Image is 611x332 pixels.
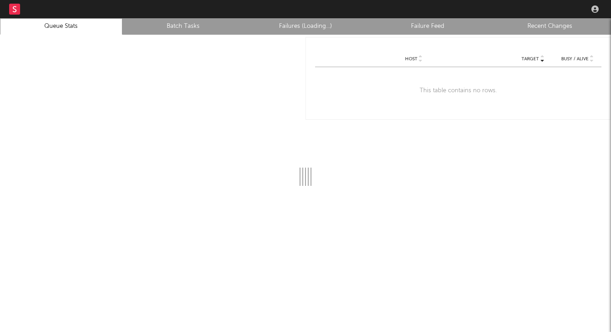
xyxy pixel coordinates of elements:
[561,56,589,62] span: Busy / Alive
[249,21,362,32] a: Failures (Loading...)
[521,56,539,62] span: Target
[494,21,606,32] a: Recent Changes
[315,67,601,115] div: This table contains no rows.
[127,21,240,32] a: Batch Tasks
[372,21,484,32] a: Failure Feed
[5,21,117,32] a: Queue Stats
[405,56,417,62] span: Host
